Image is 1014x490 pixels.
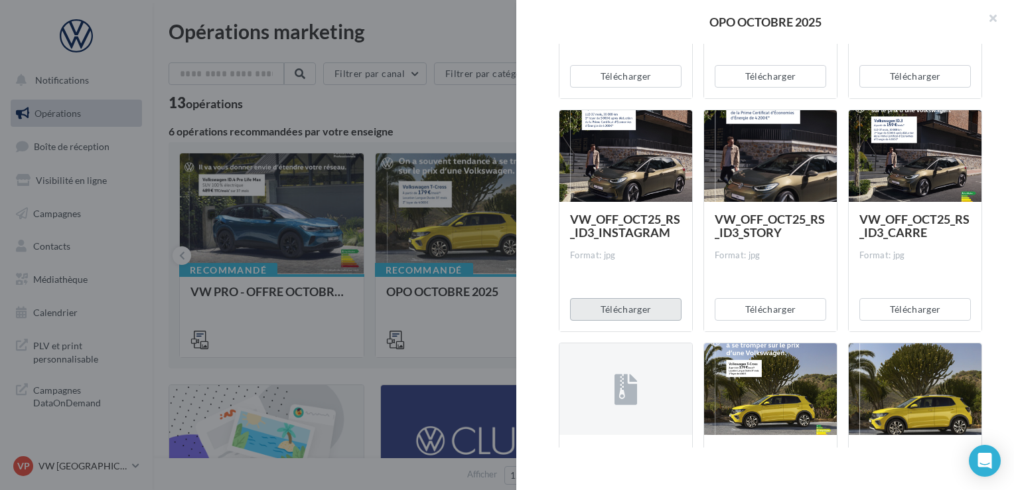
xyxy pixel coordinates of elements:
[715,298,826,321] button: Télécharger
[538,16,993,28] div: OPO OCTOBRE 2025
[570,298,682,321] button: Télécharger
[570,212,680,240] span: VW_OFF_OCT25_RS_ID3_INSTAGRAM
[859,445,970,486] span: VW_OFF_OCT25_RS_T-CROSS_STORY_1080...
[570,445,674,473] span: VW_OFF_OCT25_BANN_T-CROSS
[570,250,682,262] div: Format: jpg
[570,65,682,88] button: Télécharger
[859,250,971,262] div: Format: jpg
[715,250,826,262] div: Format: jpg
[715,445,825,486] span: VW_OFF_OCT25_RS_T-CROSS_GMB_720x72...
[969,445,1001,477] div: Open Intercom Messenger
[715,65,826,88] button: Télécharger
[715,212,825,240] span: VW_OFF_OCT25_RS_ID3_STORY
[859,298,971,321] button: Télécharger
[859,65,971,88] button: Télécharger
[859,212,970,240] span: VW_OFF_OCT25_RS_ID3_CARRE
